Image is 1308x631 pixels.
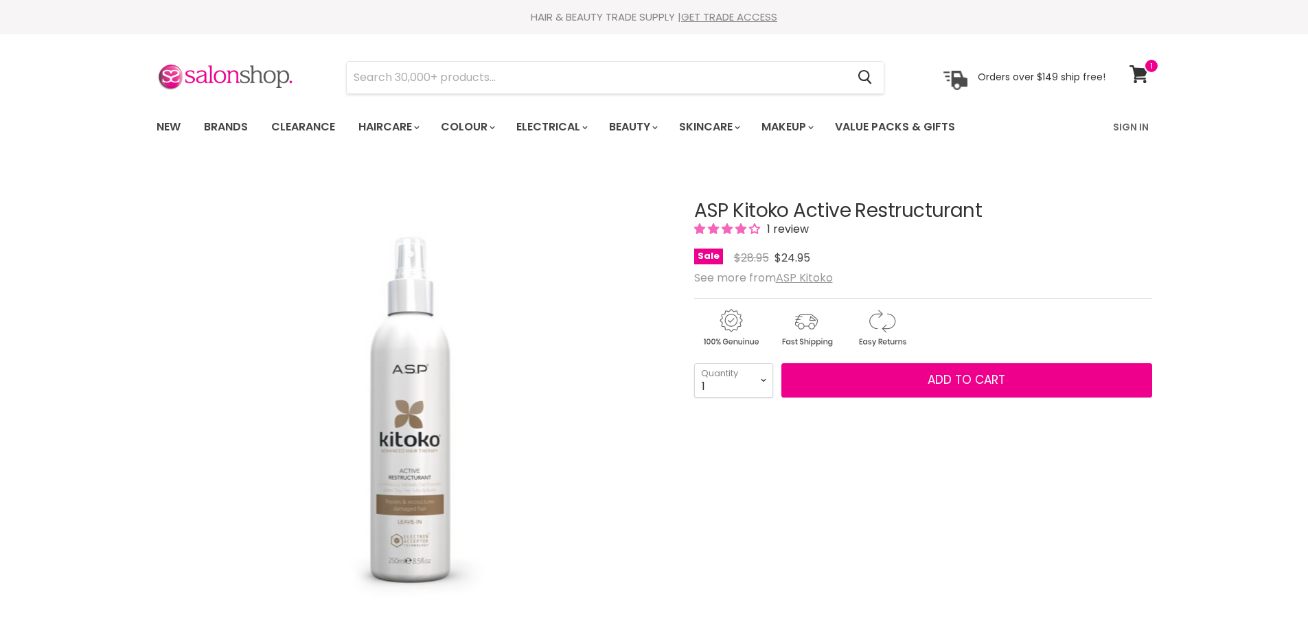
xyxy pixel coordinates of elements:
a: Skincare [669,113,748,141]
a: New [146,113,191,141]
select: Quantity [694,363,773,398]
a: Brands [194,113,258,141]
ul: Main menu [146,107,1035,147]
form: Product [346,61,884,94]
span: Add to cart [928,371,1005,388]
a: Haircare [348,113,428,141]
nav: Main [139,107,1169,147]
a: ASP Kitoko [776,270,833,286]
span: $24.95 [775,250,810,266]
button: Search [847,62,884,93]
span: 4.00 stars [694,221,763,237]
img: shipping.gif [770,307,842,349]
span: 1 review [763,221,809,237]
span: See more from [694,270,833,286]
img: genuine.gif [694,307,767,349]
a: Colour [431,113,503,141]
div: HAIR & BEAUTY TRADE SUPPLY | [139,10,1169,24]
p: Orders over $149 ship free! [978,71,1105,83]
a: Beauty [599,113,666,141]
button: Add to cart [781,363,1152,398]
a: Electrical [506,113,596,141]
a: Sign In [1105,113,1157,141]
input: Search [347,62,847,93]
img: returns.gif [845,307,918,349]
span: Sale [694,249,723,264]
a: GET TRADE ACCESS [681,10,777,24]
span: $28.95 [734,250,769,266]
a: Clearance [261,113,345,141]
a: Makeup [751,113,822,141]
a: Value Packs & Gifts [825,113,965,141]
h1: ASP Kitoko Active Restructurant [694,200,1152,222]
